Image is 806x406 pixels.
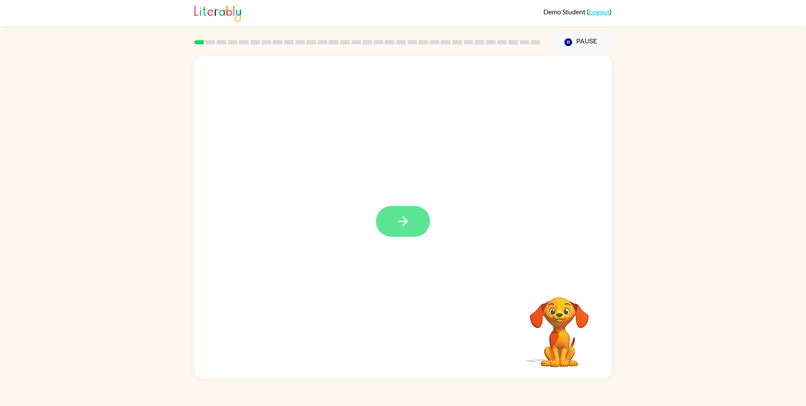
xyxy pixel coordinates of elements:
button: Pause [551,32,612,52]
img: Literably [194,3,241,22]
a: Logout [589,8,610,16]
div: ( ) [543,8,612,16]
video: Your browser must support playing .mp4 files to use Literably. Please try using another browser. [517,284,602,368]
span: Demo Student [543,8,587,16]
